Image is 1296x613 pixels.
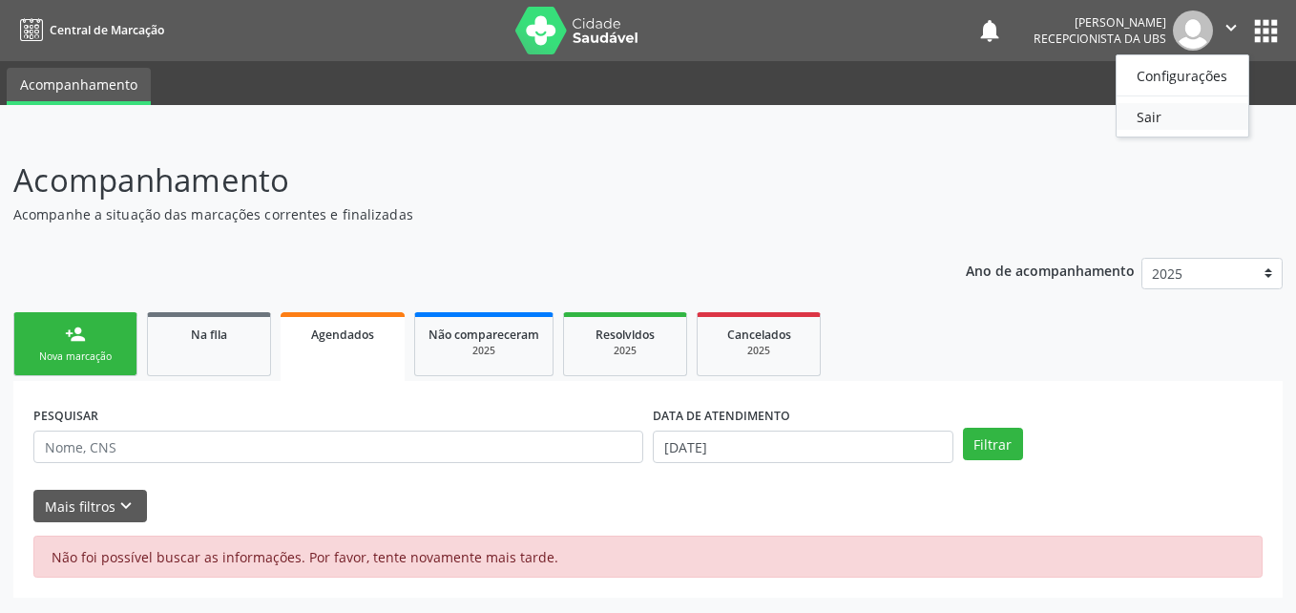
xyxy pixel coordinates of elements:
input: Selecione um intervalo [653,431,953,463]
span: Não compareceram [429,327,539,343]
p: Acompanhe a situação das marcações correntes e finalizadas [13,204,902,224]
button: Filtrar [963,428,1023,460]
a: Acompanhamento [7,68,151,105]
ul:  [1116,54,1249,137]
span: Recepcionista da UBS [1034,31,1166,47]
div: 2025 [711,344,806,358]
button: apps [1249,14,1283,48]
span: Resolvidos [596,327,655,343]
p: Acompanhamento [13,157,902,204]
img: img [1173,11,1213,51]
button: notifications [976,17,1003,44]
span: Na fila [191,327,227,343]
button:  [1213,11,1249,51]
i:  [1221,17,1242,38]
label: DATA DE ATENDIMENTO [653,401,790,431]
input: Nome, CNS [33,431,643,463]
label: PESQUISAR [33,401,98,431]
i: keyboard_arrow_down [115,496,136,517]
a: Configurações [1117,62,1248,89]
div: Não foi possível buscar as informações. Por favor, tente novamente mais tarde. [33,536,1263,578]
span: Cancelados [727,327,791,343]
div: [PERSON_NAME] [1034,14,1166,31]
div: Nova marcação [28,349,123,364]
button: Mais filtroskeyboard_arrow_down [33,490,147,523]
a: Sair [1117,103,1248,130]
a: Central de Marcação [13,14,164,46]
div: 2025 [577,344,673,358]
p: Ano de acompanhamento [966,258,1135,282]
div: 2025 [429,344,539,358]
span: Agendados [311,327,374,343]
span: Central de Marcação [50,22,164,38]
div: person_add [65,324,86,345]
